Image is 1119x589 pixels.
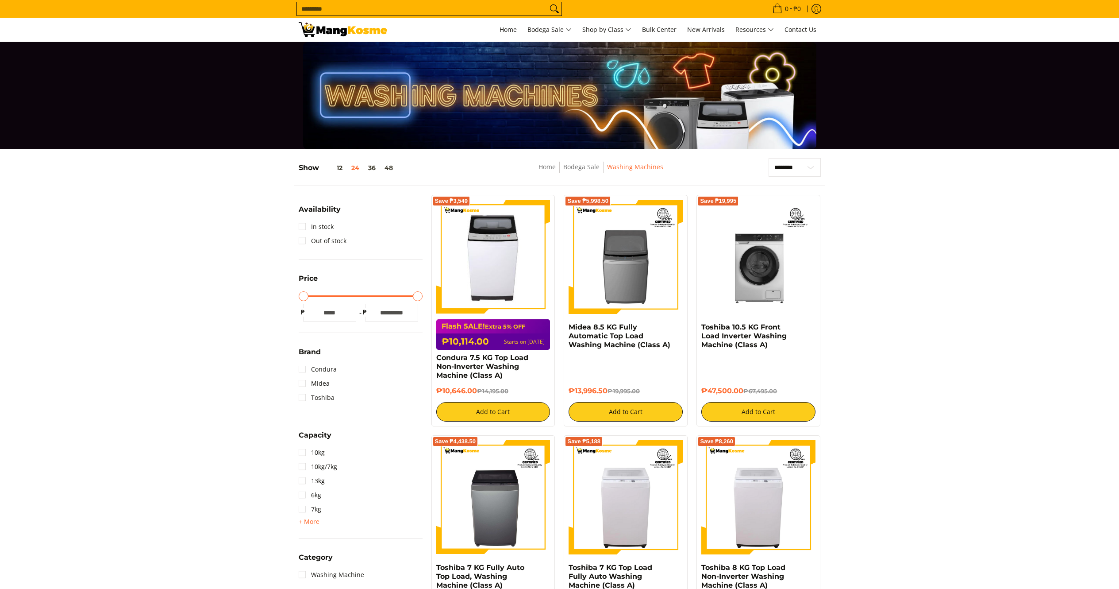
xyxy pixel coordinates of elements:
[435,439,476,444] span: Save ₱4,438.50
[299,516,319,527] summary: Open
[569,323,670,349] a: Midea 8.5 KG Fully Automatic Top Load Washing Machine (Class A)
[687,25,725,34] span: New Arrivals
[299,474,325,488] a: 13kg
[299,376,330,391] a: Midea
[299,568,364,582] a: Washing Machine
[396,18,821,42] nav: Main Menu
[299,275,318,282] span: Price
[638,18,681,42] a: Bulk Center
[784,25,816,34] span: Contact Us
[527,24,572,35] span: Bodega Sale
[578,18,636,42] a: Shop by Class
[701,440,815,554] img: Toshiba 8 KG Top Load Non-Inverter Washing Machine (Class A)
[440,200,547,314] img: condura-7.5kg-topload-non-inverter-washing-machine-class-c-full-view-mang-kosme
[500,25,517,34] span: Home
[299,206,341,213] span: Availability
[364,164,380,171] button: 36
[607,163,663,171] a: Washing Machines
[700,439,733,444] span: Save ₱8,260
[299,22,387,37] img: Washing Machines l Mang Kosme: Home Appliances Warehouse Sale Partner
[731,18,778,42] a: Resources
[299,362,337,376] a: Condura
[299,163,397,172] h5: Show
[495,18,521,42] a: Home
[683,18,729,42] a: New Arrivals
[436,387,550,395] h6: ₱10,646.00
[642,25,677,34] span: Bulk Center
[701,200,815,314] img: Toshiba 10.5 KG Front Load Inverter Washing Machine (Class A)
[784,6,790,12] span: 0
[792,6,802,12] span: ₱0
[299,488,321,502] a: 6kg
[538,163,556,171] a: Home
[569,200,683,314] img: Midea 8.5 KG Fully Automatic Top Load Washing Machine (Class A)
[299,349,321,362] summary: Open
[567,439,600,444] span: Save ₱5,188
[299,275,318,289] summary: Open
[474,162,727,182] nav: Breadcrumbs
[547,2,561,15] button: Search
[299,518,319,525] span: + More
[299,554,333,561] span: Category
[299,502,321,516] a: 7kg
[436,440,550,554] img: Toshiba 7 KG Fully Auto Top Load, Washing Machine (Class A)
[299,432,331,439] span: Capacity
[569,402,683,422] button: Add to Cart
[299,308,308,317] span: ₱
[319,164,347,171] button: 12
[523,18,576,42] a: Bodega Sale
[299,554,333,568] summary: Open
[780,18,821,42] a: Contact Us
[361,308,369,317] span: ₱
[770,4,804,14] span: •
[436,402,550,422] button: Add to Cart
[563,163,600,171] a: Bodega Sale
[701,402,815,422] button: Add to Cart
[582,24,631,35] span: Shop by Class
[435,198,468,204] span: Save ₱3,549
[299,446,325,460] a: 10kg
[380,164,397,171] button: 48
[299,391,335,405] a: Toshiba
[743,387,777,395] del: ₱67,495.00
[735,24,774,35] span: Resources
[567,198,608,204] span: Save ₱5,998.50
[299,432,331,446] summary: Open
[701,387,815,395] h6: ₱47,500.00
[608,387,640,395] del: ₱19,995.00
[299,206,341,220] summary: Open
[299,349,321,356] span: Brand
[700,198,736,204] span: Save ₱19,995
[347,164,364,171] button: 24
[436,353,528,380] a: Condura 7.5 KG Top Load Non-Inverter Washing Machine (Class A)
[701,323,787,349] a: Toshiba 10.5 KG Front Load Inverter Washing Machine (Class A)
[299,460,337,474] a: 10kg/7kg
[569,387,683,395] h6: ₱13,996.50
[569,440,683,554] img: Toshiba 7 KG Top Load Fully Auto Washing Machine (Class A)
[477,387,508,395] del: ₱14,195.00
[299,234,346,248] a: Out of stock
[299,220,334,234] a: In stock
